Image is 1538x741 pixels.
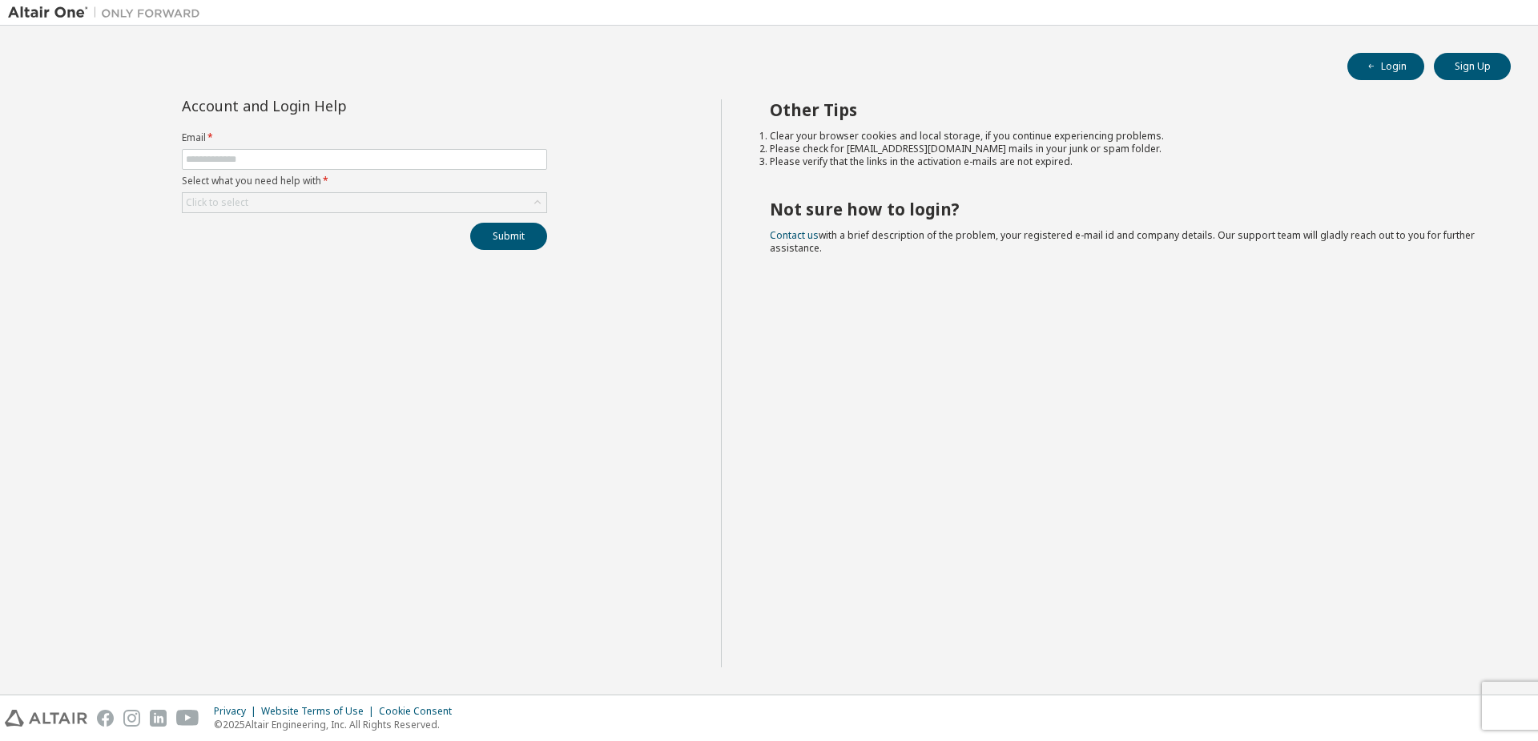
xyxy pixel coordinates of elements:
button: Submit [470,223,547,250]
div: Cookie Consent [379,705,461,718]
a: Contact us [770,228,819,242]
div: Click to select [183,193,546,212]
li: Please verify that the links in the activation e-mails are not expired. [770,155,1483,168]
h2: Other Tips [770,99,1483,120]
img: linkedin.svg [150,710,167,727]
li: Clear your browser cookies and local storage, if you continue experiencing problems. [770,130,1483,143]
img: altair_logo.svg [5,710,87,727]
div: Account and Login Help [182,99,474,112]
div: Privacy [214,705,261,718]
button: Sign Up [1434,53,1511,80]
h2: Not sure how to login? [770,199,1483,219]
img: youtube.svg [176,710,199,727]
label: Email [182,131,547,144]
li: Please check for [EMAIL_ADDRESS][DOMAIN_NAME] mails in your junk or spam folder. [770,143,1483,155]
span: with a brief description of the problem, your registered e-mail id and company details. Our suppo... [770,228,1475,255]
div: Click to select [186,196,248,209]
img: Altair One [8,5,208,21]
div: Website Terms of Use [261,705,379,718]
img: instagram.svg [123,710,140,727]
img: facebook.svg [97,710,114,727]
p: © 2025 Altair Engineering, Inc. All Rights Reserved. [214,718,461,731]
button: Login [1347,53,1424,80]
label: Select what you need help with [182,175,547,187]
